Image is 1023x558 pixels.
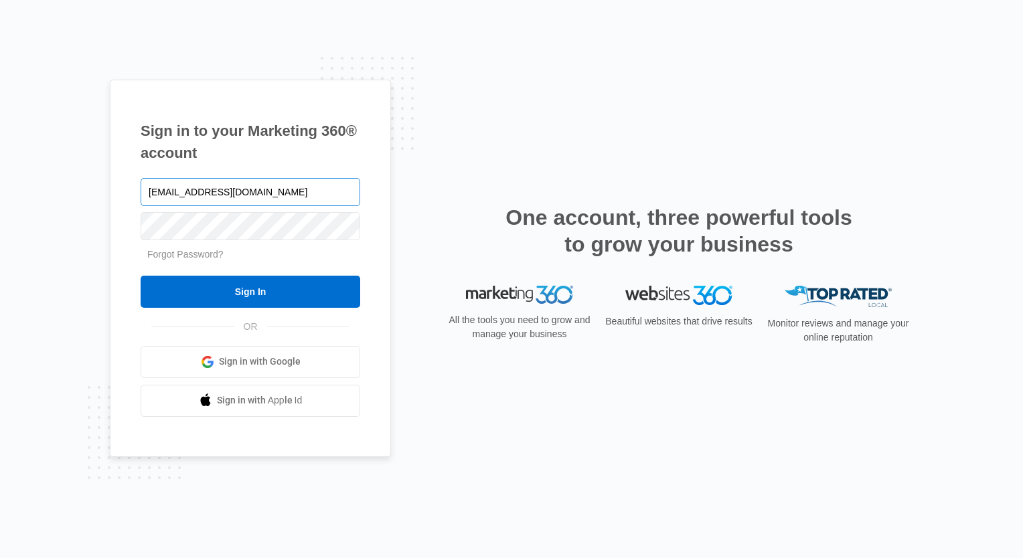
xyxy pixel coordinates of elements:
[785,286,892,308] img: Top Rated Local
[141,385,360,417] a: Sign in with Apple Id
[219,355,301,369] span: Sign in with Google
[763,316,913,345] p: Monitor reviews and manage your online reputation
[147,249,224,260] a: Forgot Password?
[466,286,573,304] img: Marketing 360
[445,313,595,341] p: All the tools you need to grow and manage your business
[141,178,360,206] input: Email
[141,346,360,378] a: Sign in with Google
[501,204,856,258] h2: One account, three powerful tools to grow your business
[234,320,267,334] span: OR
[141,120,360,164] h1: Sign in to your Marketing 360® account
[141,276,360,308] input: Sign In
[625,286,732,305] img: Websites 360
[604,314,754,329] p: Beautiful websites that drive results
[217,393,303,407] span: Sign in with Apple Id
